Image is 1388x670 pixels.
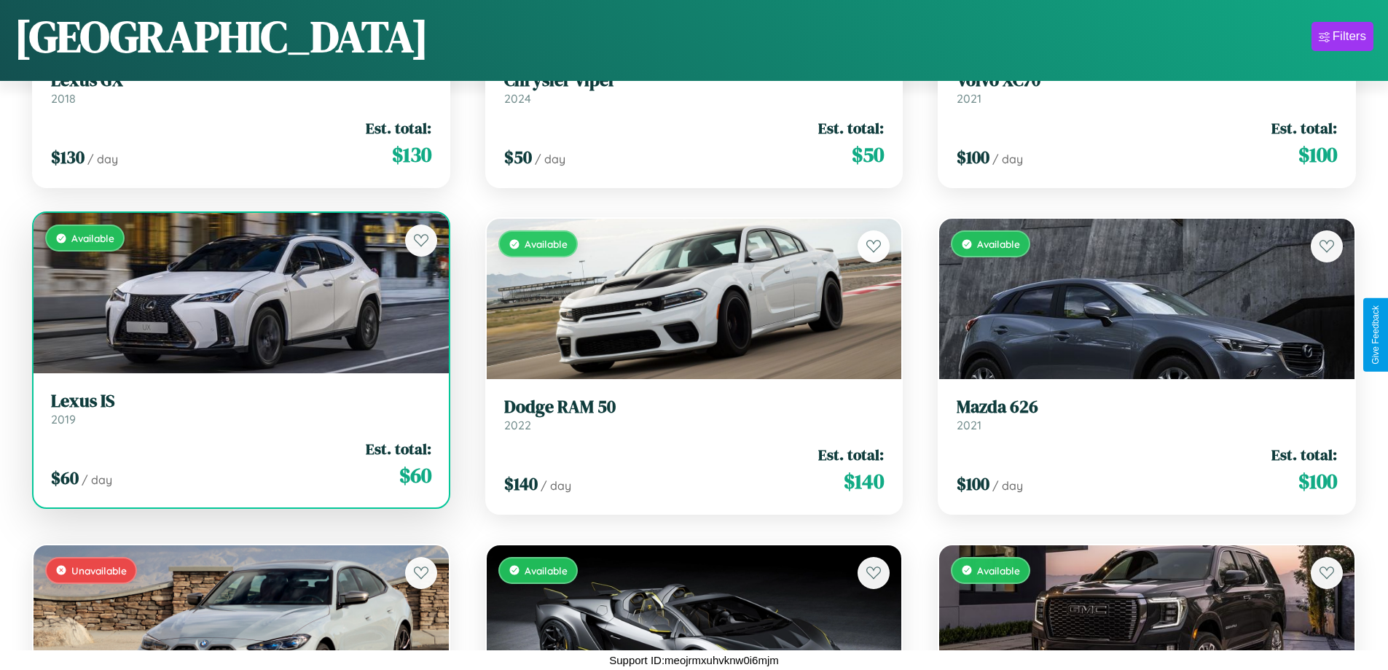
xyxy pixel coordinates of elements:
[1271,117,1337,139] span: Est. total:
[504,70,885,106] a: Chrysler Viper2024
[504,397,885,418] h3: Dodge RAM 50
[957,397,1337,418] h3: Mazda 626
[399,461,431,490] span: $ 60
[1371,305,1381,365] div: Give Feedback
[504,472,538,496] span: $ 140
[392,140,431,169] span: $ 130
[504,418,531,432] span: 2022
[957,472,989,496] span: $ 100
[957,418,981,432] span: 2021
[71,232,114,244] span: Available
[818,117,884,139] span: Est. total:
[1271,444,1337,465] span: Est. total:
[818,444,884,465] span: Est. total:
[51,391,431,426] a: Lexus IS2019
[957,91,981,106] span: 2021
[525,238,568,250] span: Available
[977,564,1020,577] span: Available
[541,478,571,493] span: / day
[51,145,85,169] span: $ 130
[844,467,884,496] span: $ 140
[51,391,431,412] h3: Lexus IS
[366,117,431,139] span: Est. total:
[1333,29,1366,44] div: Filters
[1298,467,1337,496] span: $ 100
[525,564,568,577] span: Available
[51,91,76,106] span: 2018
[71,564,127,577] span: Unavailable
[957,145,989,169] span: $ 100
[51,70,431,91] h3: Lexus GX
[504,397,885,432] a: Dodge RAM 502022
[51,70,431,106] a: Lexus GX2018
[504,145,532,169] span: $ 50
[535,152,565,166] span: / day
[609,650,779,670] p: Support ID: meojrmxuhvknw0i6mjm
[15,7,428,66] h1: [GEOGRAPHIC_DATA]
[977,238,1020,250] span: Available
[1298,140,1337,169] span: $ 100
[957,397,1337,432] a: Mazda 6262021
[82,472,112,487] span: / day
[51,466,79,490] span: $ 60
[366,438,431,459] span: Est. total:
[504,91,531,106] span: 2024
[852,140,884,169] span: $ 50
[957,70,1337,106] a: Volvo XC702021
[992,152,1023,166] span: / day
[1311,22,1373,51] button: Filters
[51,412,76,426] span: 2019
[87,152,118,166] span: / day
[957,70,1337,91] h3: Volvo XC70
[992,478,1023,493] span: / day
[504,70,885,91] h3: Chrysler Viper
